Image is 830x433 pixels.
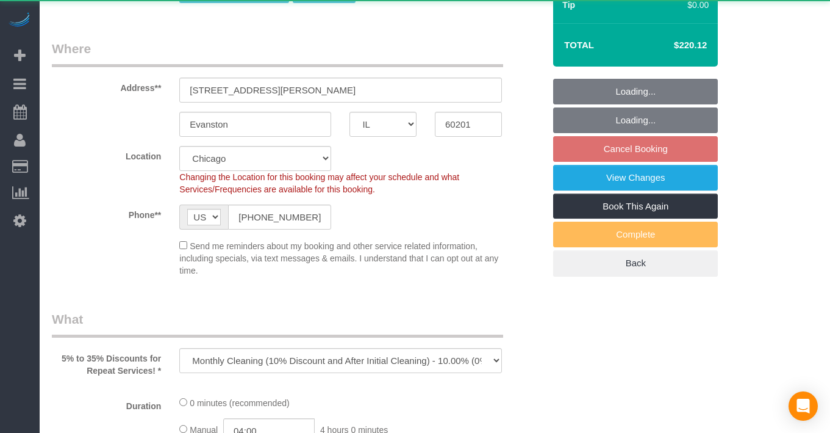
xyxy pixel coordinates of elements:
label: 5% to 35% Discounts for Repeat Services! * [43,348,170,377]
label: Duration [43,396,170,412]
span: Send me reminders about my booking and other service related information, including specials, via... [179,241,498,275]
legend: Where [52,40,503,67]
span: 0 minutes (recommended) [190,398,289,408]
a: Back [553,250,718,276]
input: Zip Code** [435,112,502,137]
h4: $220.12 [637,40,707,51]
legend: What [52,310,503,338]
a: Book This Again [553,194,718,219]
label: Location [43,146,170,162]
strong: Total [564,40,594,50]
img: Automaid Logo [7,12,32,29]
div: Open Intercom Messenger [789,391,818,421]
span: Changing the Location for this booking may affect your schedule and what Services/Frequencies are... [179,172,459,194]
a: View Changes [553,165,718,191]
